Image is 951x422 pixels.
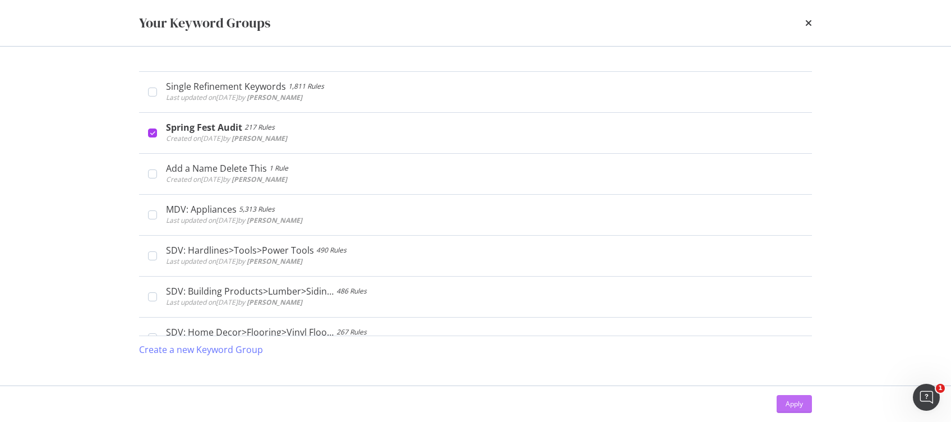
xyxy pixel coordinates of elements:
span: Created on [DATE] by [166,134,287,143]
div: SDV: Hardlines>Tools>Power Tools [166,245,314,256]
div: 1,811 Rules [288,81,324,92]
div: 5,313 Rules [239,204,275,215]
div: Add a Name Delete This [166,163,267,174]
div: 1 Rule [269,163,288,174]
div: SDV: Home Decor>Flooring>Vinyl Flooring [166,327,334,338]
div: MDV: Appliances [166,204,237,215]
div: 217 Rules [244,122,275,133]
span: Created on [DATE] by [166,175,287,184]
div: Create a new Keyword Group [139,343,263,356]
div: times [805,13,812,33]
div: Your Keyword Groups [139,13,270,33]
div: SDV: Building Products>Lumber>Siding, Sheds & Specialty Panels [166,286,334,297]
div: 486 Rules [336,286,367,297]
button: Apply [777,395,812,413]
button: Create a new Keyword Group [139,336,263,363]
b: [PERSON_NAME] [247,256,302,266]
iframe: Intercom live chat [913,384,940,411]
span: Last updated on [DATE] by [166,215,302,225]
span: Last updated on [DATE] by [166,256,302,266]
div: Apply [786,399,803,409]
b: [PERSON_NAME] [247,297,302,307]
div: Spring Fest Audit [166,122,242,133]
span: Last updated on [DATE] by [166,297,302,307]
span: 1 [936,384,945,393]
b: [PERSON_NAME] [232,175,287,184]
div: 490 Rules [316,245,347,256]
b: [PERSON_NAME] [247,93,302,102]
div: 267 Rules [336,327,367,338]
b: [PERSON_NAME] [247,215,302,225]
span: Last updated on [DATE] by [166,93,302,102]
b: [PERSON_NAME] [232,134,287,143]
div: Single Refinement Keywords [166,81,286,92]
